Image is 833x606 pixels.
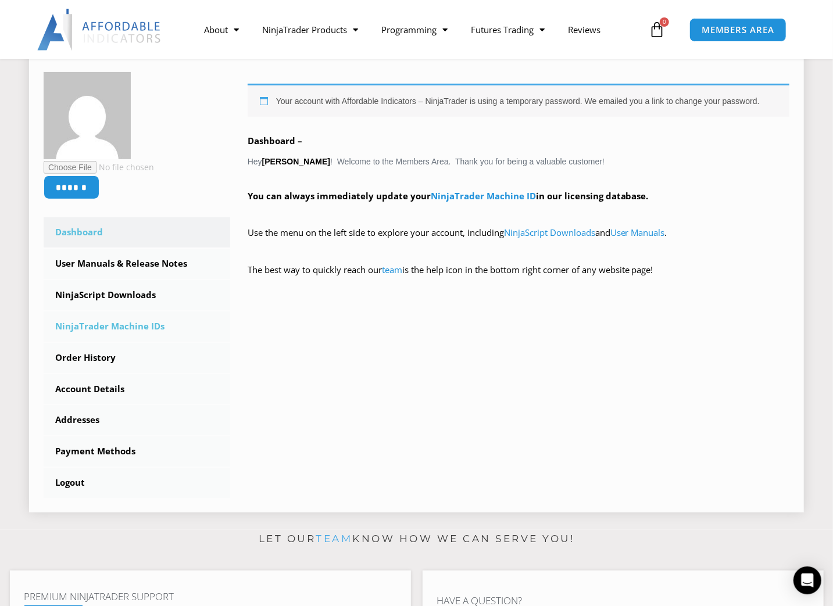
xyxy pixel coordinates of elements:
[251,16,370,43] a: NinjaTrader Products
[660,17,669,27] span: 0
[44,343,230,373] a: Order History
[460,16,557,43] a: Futures Trading
[44,405,230,435] a: Addresses
[248,135,302,146] b: Dashboard –
[44,468,230,498] a: Logout
[44,280,230,310] a: NinjaScript Downloads
[248,190,649,202] strong: You can always immediately update your in our licensing database.
[689,18,786,42] a: MEMBERS AREA
[316,533,352,544] a: team
[557,16,613,43] a: Reviews
[431,190,536,202] a: NinjaTrader Machine ID
[37,9,162,51] img: LogoAI | Affordable Indicators – NinjaTrader
[24,591,396,603] h4: Premium NinjaTrader Support
[44,249,230,279] a: User Manuals & Release Notes
[193,16,646,43] nav: Menu
[793,566,821,594] div: Open Intercom Messenger
[193,16,251,43] a: About
[702,26,774,34] span: MEMBERS AREA
[44,374,230,404] a: Account Details
[262,157,330,166] strong: [PERSON_NAME]
[370,16,460,43] a: Programming
[504,227,595,238] a: NinjaScript Downloads
[382,264,402,275] a: team
[10,530,824,548] p: Let our know how we can serve you!
[631,13,682,46] a: 0
[44,217,230,498] nav: Account pages
[44,217,230,248] a: Dashboard
[44,436,230,467] a: Payment Methods
[44,311,230,342] a: NinjaTrader Machine IDs
[248,84,789,294] div: Hey ! Welcome to the Members Area. Thank you for being a valuable customer!
[248,225,789,257] p: Use the menu on the left side to explore your account, including and .
[248,262,789,295] p: The best way to quickly reach our is the help icon in the bottom right corner of any website page!
[248,84,789,117] div: Your account with Affordable Indicators – NinjaTrader is using a temporary password. We emailed y...
[44,72,131,159] img: 7cb3712c58602469f35fa4c715e5b5ff9220dae25c25b59610778f1133ced3be
[610,227,665,238] a: User Manuals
